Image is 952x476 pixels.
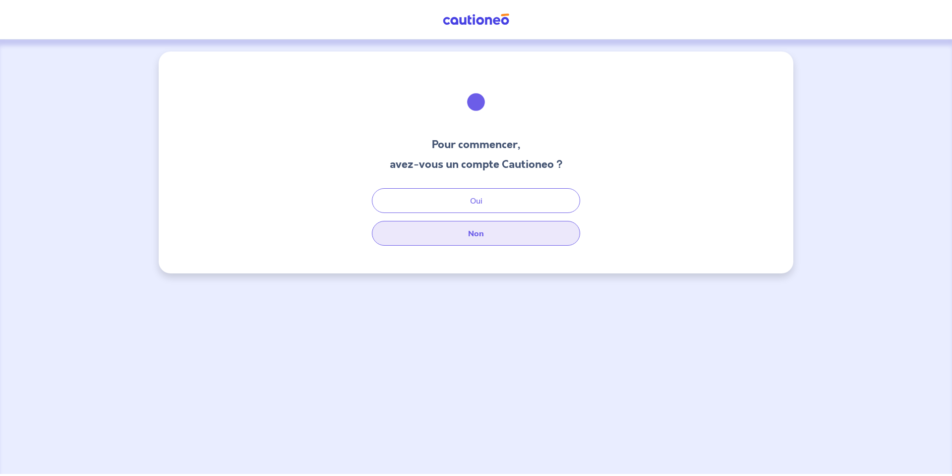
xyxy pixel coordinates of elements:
[372,188,580,213] button: Oui
[449,75,503,129] img: illu_welcome.svg
[390,137,563,153] h3: Pour commencer,
[439,13,513,26] img: Cautioneo
[390,157,563,172] h3: avez-vous un compte Cautioneo ?
[372,221,580,246] button: Non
